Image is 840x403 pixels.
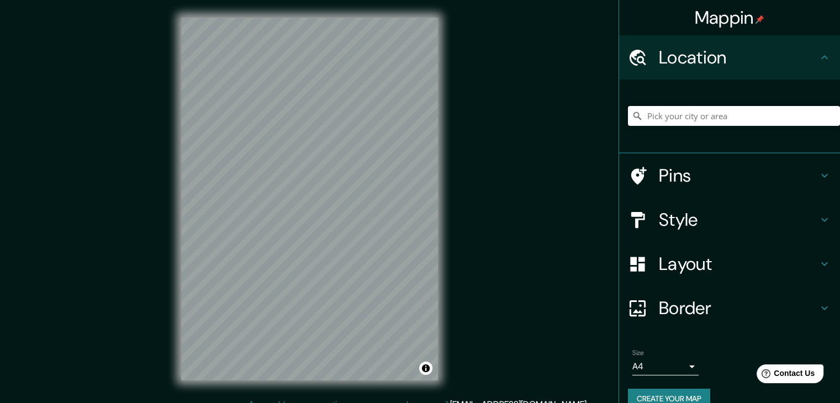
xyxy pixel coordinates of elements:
h4: Style [659,209,818,231]
div: Pins [619,153,840,198]
div: Layout [619,242,840,286]
div: Border [619,286,840,330]
h4: Pins [659,165,818,187]
canvas: Map [181,18,438,380]
label: Size [632,348,644,358]
div: A4 [632,358,699,375]
h4: Mappin [695,7,765,29]
button: Toggle attribution [419,362,432,375]
iframe: Help widget launcher [742,360,828,391]
h4: Location [659,46,818,68]
input: Pick your city or area [628,106,840,126]
div: Style [619,198,840,242]
h4: Border [659,297,818,319]
div: Location [619,35,840,79]
h4: Layout [659,253,818,275]
img: pin-icon.png [756,15,764,24]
